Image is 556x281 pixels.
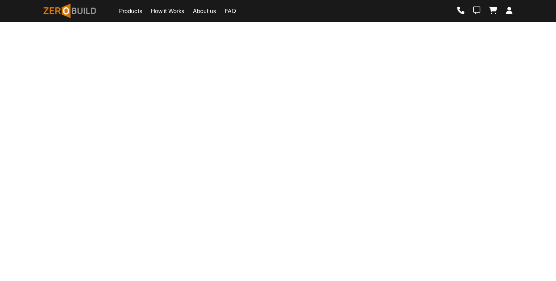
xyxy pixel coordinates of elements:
[151,7,184,15] a: How it Works
[119,7,142,15] a: Products
[43,4,96,18] img: ZeroBuild logo
[506,7,513,15] a: Login
[193,7,216,15] a: About us
[225,7,236,15] a: FAQ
